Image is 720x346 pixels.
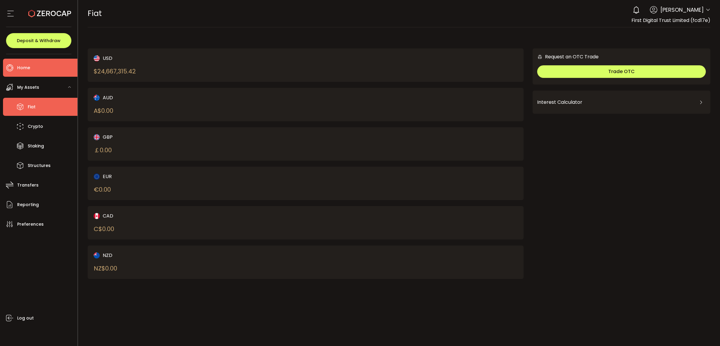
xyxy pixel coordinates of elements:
div: AUD [94,94,284,101]
span: First Digital Trust Limited (fcd17e) [631,17,710,24]
span: Fiat [88,8,102,19]
div: EUR [94,173,284,180]
span: Reporting [17,200,39,209]
span: Trade OTC [608,68,635,75]
span: [PERSON_NAME] [660,6,704,14]
span: Staking [28,142,44,150]
span: Log out [17,314,34,323]
span: Transfers [17,181,39,190]
span: Deposit & Withdraw [17,39,61,43]
div: CAD [94,212,284,220]
div: A$ 0.00 [94,106,113,115]
img: eur_portfolio.svg [94,174,100,180]
span: Crypto [28,122,43,131]
span: Home [17,63,30,72]
button: Deposit & Withdraw [6,33,71,48]
img: 6nGpN7MZ9FLuBP83NiajKbTRY4UzlzQtBKtCrLLspmCkSvCZHBKvY3NxgQaT5JnOQREvtQ257bXeeSTueZfAPizblJ+Fe8JwA... [537,54,543,60]
div: C$ 0.00 [94,224,114,233]
div: GBP [94,133,284,141]
div: Request an OTC Trade [533,53,599,60]
img: aud_portfolio.svg [94,95,100,101]
div: NZD [94,252,284,259]
span: Structures [28,161,51,170]
img: gbp_portfolio.svg [94,134,100,140]
iframe: Chat Widget [690,317,720,346]
img: nzd_portfolio.svg [94,252,100,258]
img: usd_portfolio.svg [94,55,100,61]
div: Interest Calculator [537,95,706,110]
div: ￡ 0.00 [94,146,112,155]
span: Fiat [28,103,36,111]
button: Trade OTC [537,65,706,78]
div: NZ$ 0.00 [94,264,117,273]
div: USD [94,54,284,62]
div: $ 24,667,315.42 [94,67,136,76]
span: My Assets [17,83,39,92]
span: Preferences [17,220,44,229]
img: cad_portfolio.svg [94,213,100,219]
div: € 0.00 [94,185,111,194]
